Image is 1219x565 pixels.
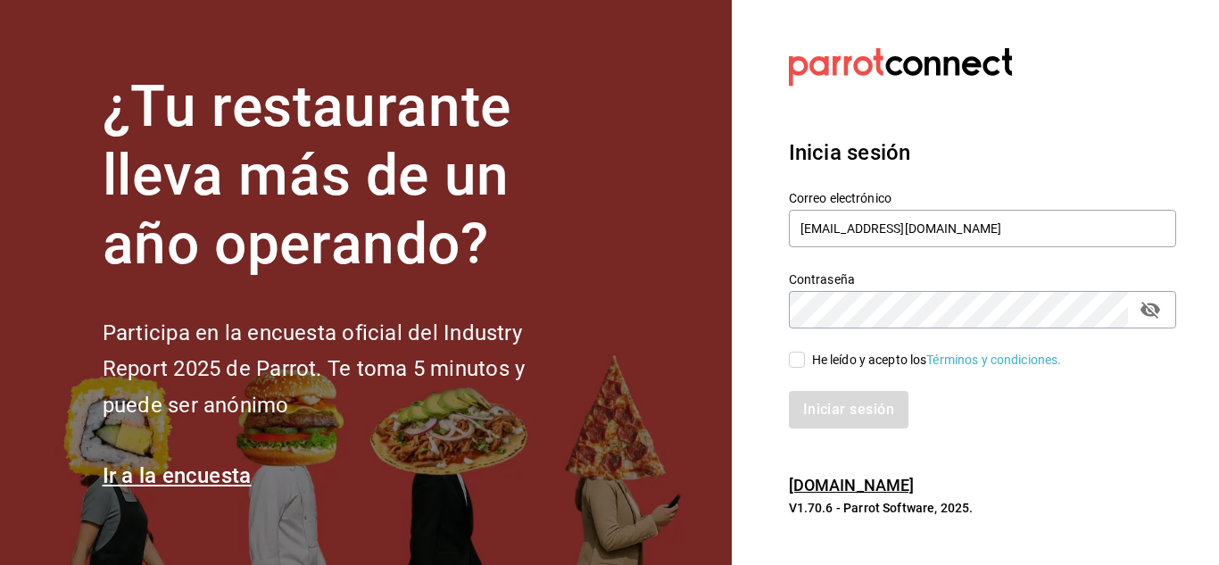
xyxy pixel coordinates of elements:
label: Correo electrónico [789,192,1176,204]
h2: Participa en la encuesta oficial del Industry Report 2025 de Parrot. Te toma 5 minutos y puede se... [103,315,585,424]
label: Contraseña [789,273,1176,286]
p: V1.70.6 - Parrot Software, 2025. [789,499,1176,517]
button: passwordField [1135,295,1165,325]
h3: Inicia sesión [789,137,1176,169]
h1: ¿Tu restaurante lleva más de un año operando? [103,73,585,278]
div: He leído y acepto los [812,351,1062,370]
a: Ir a la encuesta [103,463,252,488]
input: Ingresa tu correo electrónico [789,210,1176,247]
a: Términos y condiciones. [926,353,1061,367]
a: [DOMAIN_NAME] [789,476,915,494]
